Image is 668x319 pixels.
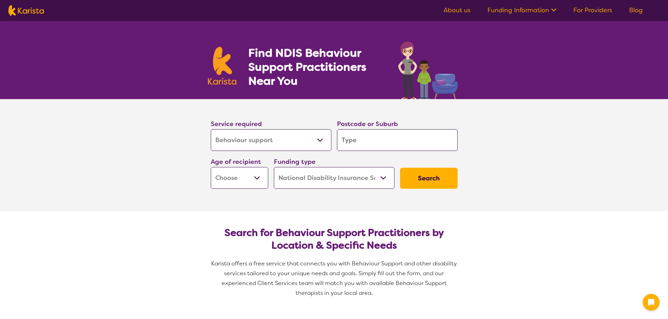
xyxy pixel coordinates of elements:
[8,5,44,16] img: Karista logo
[337,129,458,151] input: Type
[400,168,458,189] button: Search
[211,158,261,166] label: Age of recipient
[248,46,384,88] h1: Find NDIS Behaviour Support Practitioners Near You
[487,6,556,14] a: Funding Information
[274,158,316,166] label: Funding type
[444,6,471,14] a: About us
[211,120,262,128] label: Service required
[396,38,460,99] img: behaviour-support
[629,6,643,14] a: Blog
[208,259,460,298] p: Karista offers a free service that connects you with Behaviour Support and other disability servi...
[216,227,452,252] h2: Search for Behaviour Support Practitioners by Location & Specific Needs
[208,47,237,85] img: Karista logo
[337,120,398,128] label: Postcode or Suburb
[573,6,612,14] a: For Providers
